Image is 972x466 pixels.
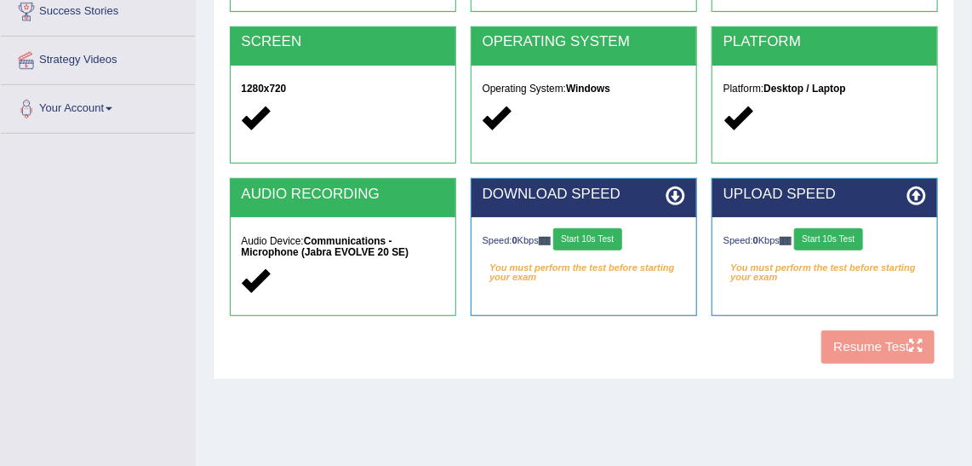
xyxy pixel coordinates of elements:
[753,235,758,245] strong: 0
[723,228,927,254] div: Speed: Kbps
[241,236,444,258] h5: Audio Device:
[794,228,863,250] button: Start 10s Test
[241,187,444,203] h2: AUDIO RECORDING
[241,235,409,258] strong: Communications - Microphone (Jabra EVOLVE 20 SE)
[512,235,517,245] strong: 0
[483,228,686,254] div: Speed: Kbps
[566,83,610,95] strong: Windows
[241,83,286,95] strong: 1280x720
[483,34,686,50] h2: OPERATING SYSTEM
[483,83,686,95] h5: Operating System:
[763,83,845,95] strong: Desktop / Laptop
[780,237,792,245] img: ajax-loader-fb-connection.gif
[553,228,622,250] button: Start 10s Test
[723,187,927,203] h2: UPLOAD SPEED
[241,34,444,50] h2: SCREEN
[723,257,927,279] em: You must perform the test before starting your exam
[723,34,927,50] h2: PLATFORM
[483,257,686,279] em: You must perform the test before starting your exam
[1,37,195,79] a: Strategy Videos
[1,85,195,128] a: Your Account
[539,237,551,245] img: ajax-loader-fb-connection.gif
[483,187,686,203] h2: DOWNLOAD SPEED
[723,83,927,95] h5: Platform:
